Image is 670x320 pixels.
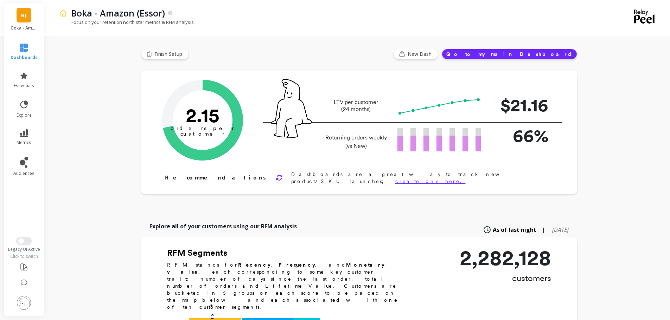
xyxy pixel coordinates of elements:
p: Recommendations [165,174,267,182]
p: $21.16 [492,92,548,118]
p: Boka - Amazon (Essor) [11,25,37,31]
button: Switch to New UI [16,237,32,245]
p: Focus on your retention north star metrics & RFM analysis [59,19,194,25]
p: Returning orders weekly (vs New) [323,133,389,150]
b: Recency [238,262,270,268]
span: metrics [17,140,31,145]
img: profile picture [17,296,31,310]
div: Click to switch [4,254,45,259]
span: B( [21,11,27,19]
tspan: customer [180,131,225,137]
button: Go to my main Dashboard [442,49,577,59]
div: Legacy UI Active [4,247,45,252]
img: header icon [59,9,68,17]
span: Finish Setup [154,51,184,58]
p: 66% [492,123,548,149]
button: Finish Setup [141,49,189,59]
h2: RFM Segments [167,247,406,259]
a: create one here. [395,178,466,184]
p: customers [460,273,551,284]
p: RFM stands for , , and , each corresponding to some key customer trait: number of days since the ... [167,261,406,311]
tspan: orders per [171,125,235,131]
span: explore [17,112,32,118]
p: LTV per customer (24 months) [323,99,389,113]
p: 2,282,128 [460,247,551,268]
text: 2.15 [186,104,219,127]
b: Frequency [279,262,315,268]
p: Explore all of your customers using our RFM analysis [149,222,297,230]
span: New Dash [408,51,434,58]
span: As of last night [493,226,536,234]
span: audiences [13,171,34,176]
img: pal seatted on line [271,79,312,138]
span: [DATE] [552,226,569,234]
span: essentials [14,83,34,89]
button: New Dash [393,49,438,59]
p: Boka - Amazon (Essor) [71,7,165,19]
span: dashboards [11,55,38,60]
span: | [542,226,545,234]
p: Dashboards are a great way to track new product/SKU launches; [291,171,555,185]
